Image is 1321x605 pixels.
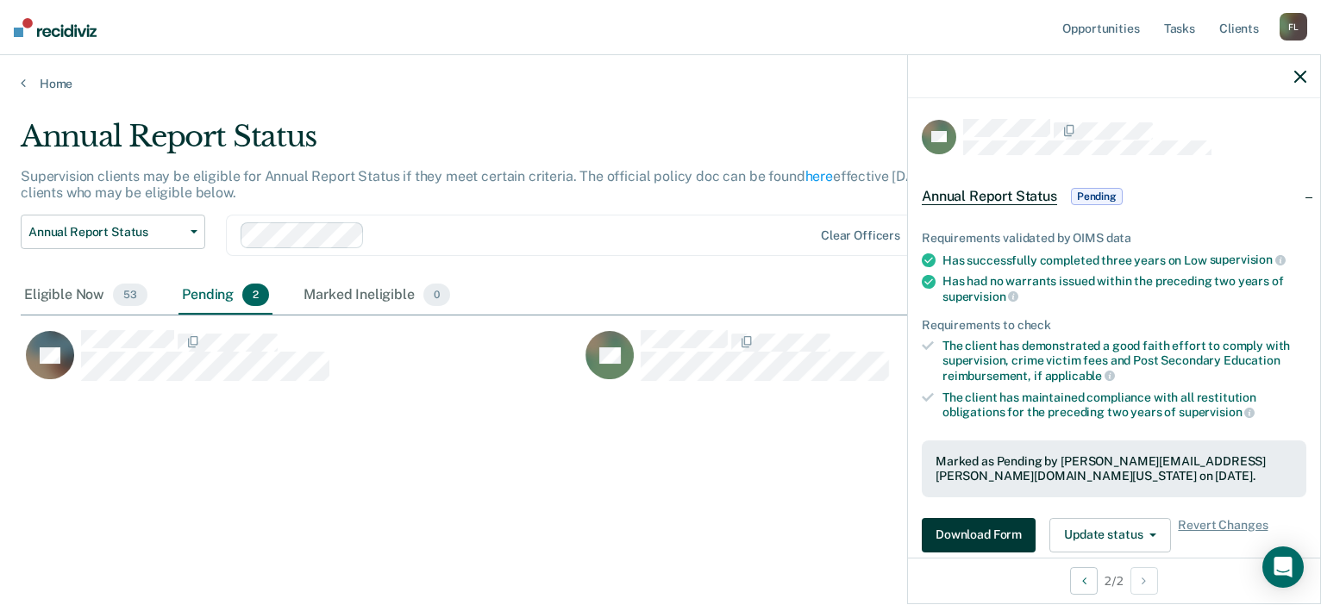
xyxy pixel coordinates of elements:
div: Requirements validated by OIMS data [922,231,1306,246]
div: Has successfully completed three years on Low [942,253,1306,268]
a: Home [21,76,1300,91]
span: 53 [113,284,147,306]
div: Marked as Pending by [PERSON_NAME][EMAIL_ADDRESS][PERSON_NAME][DOMAIN_NAME][US_STATE] on [DATE]. [936,454,1293,483]
div: Clear officers [821,228,900,243]
div: Requirements to check [922,318,1306,333]
span: supervision [1179,405,1255,419]
span: Revert Changes [1178,518,1268,552]
button: Update status [1049,518,1171,552]
div: Marked Ineligible [300,277,454,315]
span: supervision [942,290,1018,303]
div: CaseloadOpportunityCell-03865274 [580,329,1140,398]
span: Annual Report Status [922,188,1057,205]
span: supervision [1210,253,1286,266]
div: F L [1280,13,1307,41]
span: applicable [1045,369,1115,383]
div: Pending [178,277,272,315]
span: Pending [1071,188,1123,205]
div: The client has maintained compliance with all restitution obligations for the preceding two years of [942,390,1306,420]
div: Annual Report StatusPending [908,169,1320,224]
span: Annual Report Status [28,225,184,240]
div: 2 / 2 [908,558,1320,603]
span: 0 [423,284,450,306]
p: Supervision clients may be eligible for Annual Report Status if they meet certain criteria. The o... [21,168,986,201]
button: Download Form [922,518,1036,552]
div: Annual Report Status [21,119,1011,168]
img: Recidiviz [14,18,97,37]
button: Previous Opportunity [1070,567,1098,595]
div: Has had no warrants issued within the preceding two years of [942,274,1306,303]
a: here [805,168,833,184]
div: CaseloadOpportunityCell-04355783 [21,329,580,398]
div: Eligible Now [21,277,151,315]
button: Next Opportunity [1130,567,1158,595]
span: 2 [242,284,269,306]
a: Navigate to form link [922,518,1042,552]
div: The client has demonstrated a good faith effort to comply with supervision, crime victim fees and... [942,339,1306,383]
div: Open Intercom Messenger [1262,546,1304,588]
